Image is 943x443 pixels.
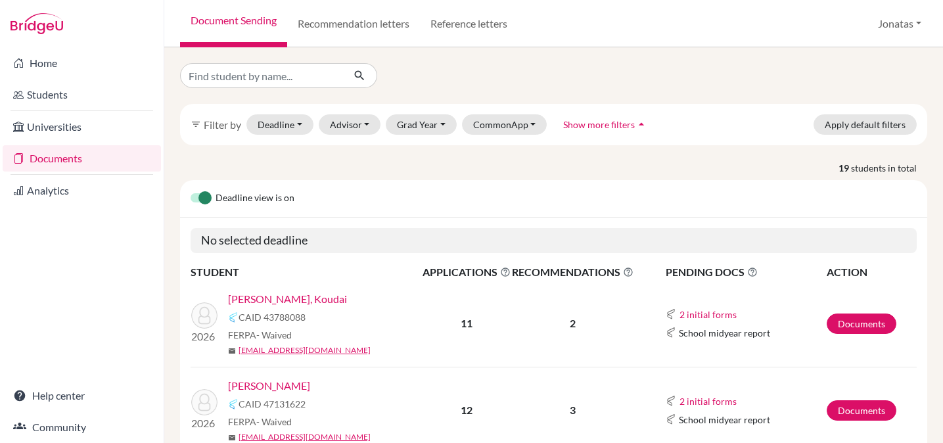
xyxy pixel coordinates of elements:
[679,326,770,340] span: School midyear report
[839,161,851,175] strong: 19
[666,264,825,280] span: PENDING DOCS
[228,415,292,429] span: FERPA
[679,307,737,322] button: 2 initial forms
[512,402,633,418] p: 3
[256,416,292,427] span: - Waived
[239,397,306,411] span: CAID 47131622
[228,328,292,342] span: FERPA
[827,314,896,334] a: Documents
[827,400,896,421] a: Documents
[666,327,676,338] img: Common App logo
[666,309,676,319] img: Common App logo
[228,312,239,323] img: Common App logo
[228,291,347,307] a: [PERSON_NAME], Koudai
[3,145,161,172] a: Documents
[3,383,161,409] a: Help center
[461,317,472,329] b: 11
[3,82,161,108] a: Students
[512,315,633,331] p: 2
[872,11,927,36] button: Jonatas
[666,396,676,406] img: Common App logo
[462,114,547,135] button: CommonApp
[191,228,917,253] h5: No selected deadline
[512,264,633,280] span: RECOMMENDATIONS
[191,389,218,415] img: Ishibashi, Kyota
[246,114,313,135] button: Deadline
[3,414,161,440] a: Community
[180,63,343,88] input: Find student by name...
[228,434,236,442] span: mail
[3,50,161,76] a: Home
[826,264,917,281] th: ACTION
[3,114,161,140] a: Universities
[3,177,161,204] a: Analytics
[191,264,422,281] th: STUDENT
[228,347,236,355] span: mail
[191,415,218,431] p: 2026
[461,404,472,416] b: 12
[423,264,511,280] span: APPLICATIONS
[386,114,457,135] button: Grad Year
[216,191,294,206] span: Deadline view is on
[191,302,218,329] img: Sakayama, Koudai
[814,114,917,135] button: Apply default filters
[256,329,292,340] span: - Waived
[563,119,635,130] span: Show more filters
[204,118,241,131] span: Filter by
[239,344,371,356] a: [EMAIL_ADDRESS][DOMAIN_NAME]
[635,118,648,131] i: arrow_drop_up
[191,329,218,344] p: 2026
[228,399,239,409] img: Common App logo
[851,161,927,175] span: students in total
[191,119,201,129] i: filter_list
[666,414,676,425] img: Common App logo
[228,378,310,394] a: [PERSON_NAME]
[679,413,770,427] span: School midyear report
[239,310,306,324] span: CAID 43788088
[679,394,737,409] button: 2 initial forms
[552,114,659,135] button: Show more filtersarrow_drop_up
[239,431,371,443] a: [EMAIL_ADDRESS][DOMAIN_NAME]
[319,114,381,135] button: Advisor
[11,13,63,34] img: Bridge-U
